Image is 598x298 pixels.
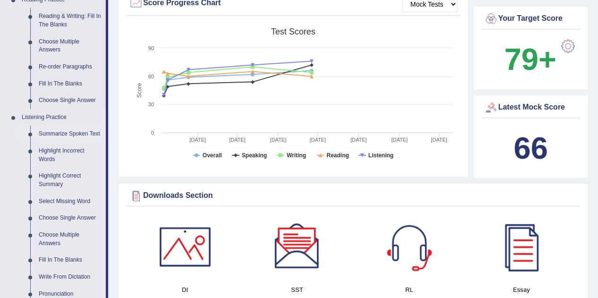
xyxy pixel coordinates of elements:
[34,34,106,59] a: Choose Multiple Answers
[484,101,578,115] div: Latest Mock Score
[189,137,206,143] tspan: [DATE]
[271,27,316,36] tspan: Test scores
[34,210,106,227] a: Choose Single Answer
[392,137,408,143] tspan: [DATE]
[350,137,367,143] tspan: [DATE]
[470,285,573,295] h4: Essay
[34,76,106,93] a: Fill In The Blanks
[134,285,237,295] h4: DI
[310,137,326,143] tspan: [DATE]
[484,12,578,26] div: Your Target Score
[129,189,578,203] div: Downloads Section
[287,152,306,159] tspan: Writing
[34,92,106,109] a: Choose Single Answer
[270,137,287,143] tspan: [DATE]
[368,152,393,159] tspan: Listening
[431,137,448,143] tspan: [DATE]
[34,227,106,252] a: Choose Multiple Answers
[148,102,154,107] text: 30
[151,130,154,136] text: 0
[34,269,106,286] a: Write From Dictation
[34,252,106,269] a: Fill In The Blanks
[203,152,222,159] tspan: Overall
[17,109,106,126] a: Listening Practice
[34,126,106,143] a: Summarize Spoken Text
[148,45,154,51] text: 90
[136,83,143,98] tspan: Score
[34,59,106,76] a: Re-order Paragraphs
[358,285,461,295] h4: RL
[34,8,106,33] a: Reading & Writing: Fill In The Blanks
[246,285,349,295] h4: SST
[34,168,106,193] a: Highlight Correct Summary
[229,137,246,143] tspan: [DATE]
[148,74,154,79] text: 60
[34,193,106,210] a: Select Missing Word
[34,143,106,168] a: Highlight Incorrect Words
[242,152,267,159] tspan: Speaking
[327,152,349,159] tspan: Reading
[504,42,556,77] b: 79+
[514,131,548,165] b: 66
